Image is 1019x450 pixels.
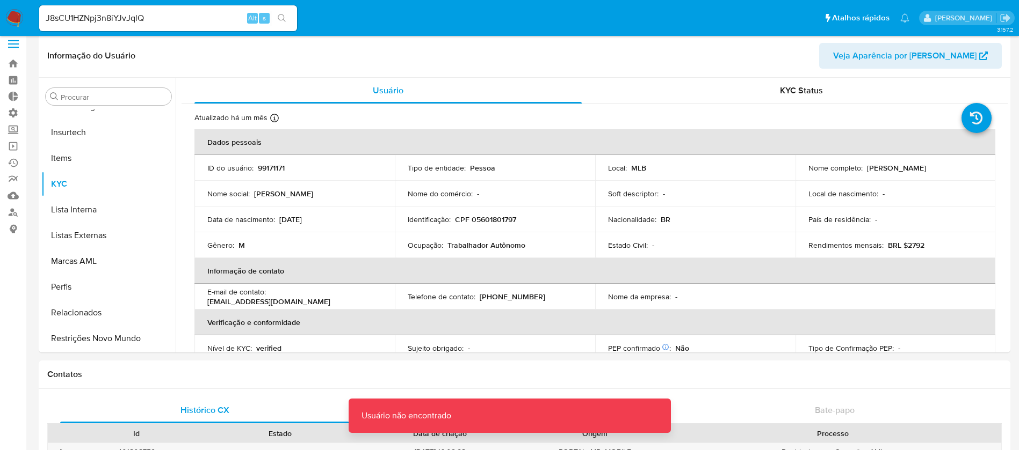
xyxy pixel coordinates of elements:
[815,404,855,416] span: Bate-papo
[239,240,245,250] p: M
[39,11,297,25] input: Pesquise usuários ou casos...
[631,163,646,173] p: MLB
[808,343,894,353] p: Tipo de Confirmação PEP :
[808,189,878,198] p: Local de nascimento :
[1000,12,1011,24] a: Sair
[477,189,479,198] p: -
[608,240,648,250] p: Estado Civil :
[468,343,470,353] p: -
[41,223,176,248] button: Listas Externas
[207,189,250,198] p: Nome social :
[675,292,677,301] p: -
[819,43,1002,69] button: Veja Aparência por [PERSON_NAME]
[61,92,167,102] input: Procurar
[248,13,257,23] span: Alt
[661,215,670,224] p: BR
[194,113,268,123] p: Atualizado há um mês
[875,215,877,224] p: -
[207,163,254,173] p: ID do usuário :
[663,189,665,198] p: -
[258,163,285,173] p: 99171171
[833,43,977,69] span: Veja Aparência por [PERSON_NAME]
[408,292,475,301] p: Telefone de contato :
[832,12,890,24] span: Atalhos rápidos
[363,428,518,439] div: Data de criação
[207,240,234,250] p: Gênero :
[883,189,885,198] p: -
[271,11,293,26] button: search-icon
[213,428,348,439] div: Estado
[74,428,198,439] div: Id
[900,13,909,23] a: Notificações
[808,163,863,173] p: Nome completo :
[41,248,176,274] button: Marcas AML
[47,369,1002,380] h1: Contatos
[652,240,654,250] p: -
[888,240,924,250] p: BRL $2792
[608,189,659,198] p: Soft descriptor :
[47,50,135,61] h1: Informação do Usuário
[180,404,229,416] span: Histórico CX
[41,300,176,326] button: Relacionados
[867,163,926,173] p: [PERSON_NAME]
[608,215,656,224] p: Nacionalidade :
[675,343,689,353] p: Não
[194,258,995,284] th: Informação de contato
[408,189,473,198] p: Nome do comércio :
[808,215,871,224] p: País de residência :
[194,129,995,155] th: Dados pessoais
[50,92,59,101] button: Procurar
[533,428,657,439] div: Origem
[455,215,516,224] p: CPF 05601801797
[447,240,525,250] p: Trabalhador Autônomo
[279,215,302,224] p: [DATE]
[373,84,403,97] span: Usuário
[608,292,671,301] p: Nome da empresa :
[935,13,996,23] p: adriano.brito@mercadolivre.com
[808,240,884,250] p: Rendimentos mensais :
[207,297,330,306] p: [EMAIL_ADDRESS][DOMAIN_NAME]
[41,145,176,171] button: Items
[41,274,176,300] button: Perfis
[608,163,627,173] p: Local :
[408,240,443,250] p: Ocupação :
[254,189,313,198] p: [PERSON_NAME]
[672,428,994,439] div: Processo
[408,163,466,173] p: Tipo de entidade :
[480,292,545,301] p: [PHONE_NUMBER]
[41,197,176,223] button: Lista Interna
[41,326,176,351] button: Restrições Novo Mundo
[780,84,823,97] span: KYC Status
[194,309,995,335] th: Verificação e conformidade
[408,215,451,224] p: Identificação :
[207,343,252,353] p: Nível de KYC :
[41,171,176,197] button: KYC
[470,163,495,173] p: Pessoa
[256,343,281,353] p: verified
[263,13,266,23] span: s
[207,287,266,297] p: E-mail de contato :
[408,343,464,353] p: Sujeito obrigado :
[349,399,464,433] p: Usuário não encontrado
[207,215,275,224] p: Data de nascimento :
[608,343,671,353] p: PEP confirmado :
[898,343,900,353] p: -
[41,120,176,145] button: Insurtech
